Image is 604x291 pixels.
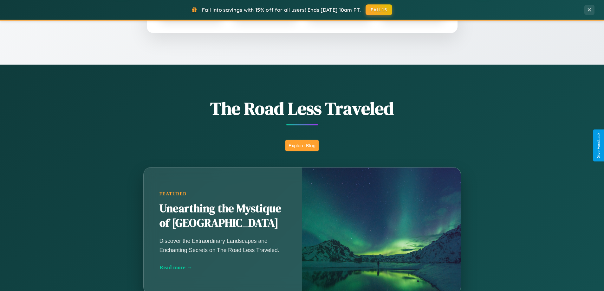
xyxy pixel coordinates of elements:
div: Give Feedback [596,133,601,158]
button: FALL15 [366,4,392,15]
h1: The Road Less Traveled [112,96,492,121]
span: Fall into savings with 15% off for all users! Ends [DATE] 10am PT. [202,7,361,13]
div: Read more → [159,264,286,271]
div: Featured [159,191,286,197]
p: Discover the Extraordinary Landscapes and Enchanting Secrets on The Road Less Traveled. [159,237,286,254]
h2: Unearthing the Mystique of [GEOGRAPHIC_DATA] [159,201,286,231]
button: Explore Blog [285,140,319,151]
